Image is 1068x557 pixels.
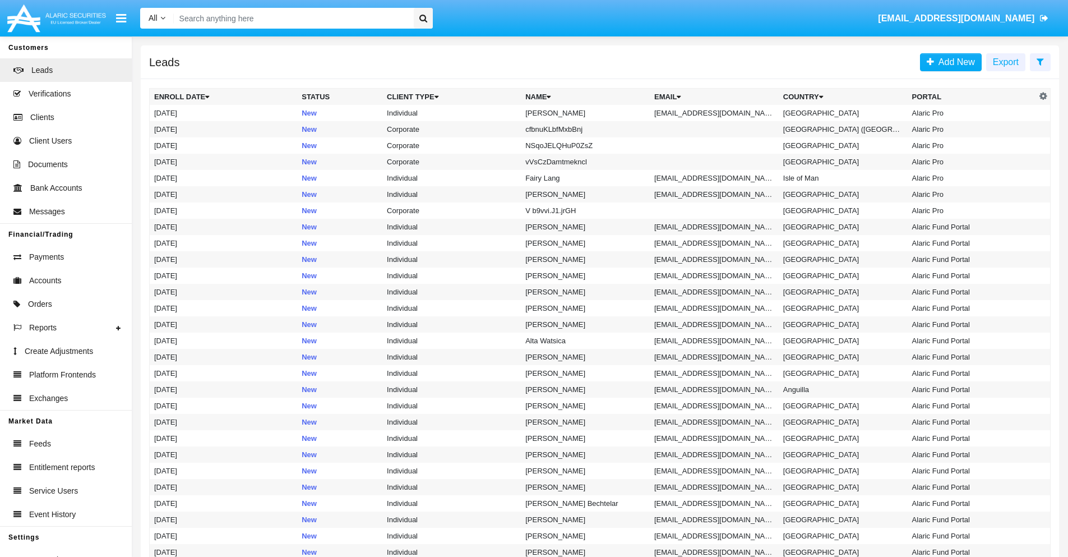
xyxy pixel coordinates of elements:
[779,495,908,512] td: [GEOGRAPHIC_DATA]
[150,528,298,544] td: [DATE]
[297,105,382,121] td: New
[297,316,382,333] td: New
[908,479,1037,495] td: Alaric Fund Portal
[382,137,521,154] td: Corporate
[297,479,382,495] td: New
[650,349,779,365] td: [EMAIL_ADDRESS][DOMAIN_NAME]
[297,446,382,463] td: New
[382,381,521,398] td: Individual
[650,170,779,186] td: [EMAIL_ADDRESS][DOMAIN_NAME]
[908,219,1037,235] td: Alaric Fund Portal
[521,414,650,430] td: [PERSON_NAME]
[779,528,908,544] td: [GEOGRAPHIC_DATA]
[150,365,298,381] td: [DATE]
[29,393,68,404] span: Exchanges
[29,251,64,263] span: Payments
[521,349,650,365] td: [PERSON_NAME]
[150,349,298,365] td: [DATE]
[297,284,382,300] td: New
[908,137,1037,154] td: Alaric Pro
[150,219,298,235] td: [DATE]
[29,462,95,473] span: Entitlement reports
[29,206,65,218] span: Messages
[297,235,382,251] td: New
[297,528,382,544] td: New
[878,13,1034,23] span: [EMAIL_ADDRESS][DOMAIN_NAME]
[150,137,298,154] td: [DATE]
[150,121,298,137] td: [DATE]
[650,528,779,544] td: [EMAIL_ADDRESS][DOMAIN_NAME]
[650,512,779,528] td: [EMAIL_ADDRESS][DOMAIN_NAME]
[650,365,779,381] td: [EMAIL_ADDRESS][DOMAIN_NAME]
[779,446,908,463] td: [GEOGRAPHIC_DATA]
[297,463,382,479] td: New
[382,186,521,202] td: Individual
[779,365,908,381] td: [GEOGRAPHIC_DATA]
[650,398,779,414] td: [EMAIL_ADDRESS][DOMAIN_NAME]
[650,446,779,463] td: [EMAIL_ADDRESS][DOMAIN_NAME]
[779,381,908,398] td: Anguilla
[521,137,650,154] td: NSqoJELQHuP0ZsZ
[779,398,908,414] td: [GEOGRAPHIC_DATA]
[908,414,1037,430] td: Alaric Fund Portal
[650,316,779,333] td: [EMAIL_ADDRESS][DOMAIN_NAME]
[521,154,650,170] td: vVsCzDamtmekncl
[297,186,382,202] td: New
[986,53,1025,71] button: Export
[650,89,779,105] th: Email
[150,398,298,414] td: [DATE]
[382,463,521,479] td: Individual
[650,430,779,446] td: [EMAIL_ADDRESS][DOMAIN_NAME]
[908,495,1037,512] td: Alaric Fund Portal
[150,512,298,528] td: [DATE]
[521,121,650,137] td: cfbnuKLbfMxbBnj
[382,430,521,446] td: Individual
[521,202,650,219] td: V b9vvi.J1.jrGH
[150,316,298,333] td: [DATE]
[6,2,108,35] img: Logo image
[150,268,298,284] td: [DATE]
[297,512,382,528] td: New
[650,414,779,430] td: [EMAIL_ADDRESS][DOMAIN_NAME]
[521,333,650,349] td: Alta Watsica
[521,89,650,105] th: Name
[150,89,298,105] th: Enroll Date
[29,438,51,450] span: Feeds
[779,219,908,235] td: [GEOGRAPHIC_DATA]
[150,105,298,121] td: [DATE]
[908,463,1037,479] td: Alaric Fund Portal
[297,333,382,349] td: New
[150,479,298,495] td: [DATE]
[150,251,298,268] td: [DATE]
[382,268,521,284] td: Individual
[908,89,1037,105] th: Portal
[779,235,908,251] td: [GEOGRAPHIC_DATA]
[521,316,650,333] td: [PERSON_NAME]
[150,446,298,463] td: [DATE]
[382,154,521,170] td: Corporate
[382,446,521,463] td: Individual
[30,182,82,194] span: Bank Accounts
[779,268,908,284] td: [GEOGRAPHIC_DATA]
[150,333,298,349] td: [DATE]
[908,528,1037,544] td: Alaric Fund Portal
[521,463,650,479] td: [PERSON_NAME]
[150,154,298,170] td: [DATE]
[908,170,1037,186] td: Alaric Pro
[382,251,521,268] td: Individual
[297,251,382,268] td: New
[28,298,52,310] span: Orders
[150,430,298,446] td: [DATE]
[908,235,1037,251] td: Alaric Fund Portal
[521,186,650,202] td: [PERSON_NAME]
[779,251,908,268] td: [GEOGRAPHIC_DATA]
[779,333,908,349] td: [GEOGRAPHIC_DATA]
[908,333,1037,349] td: Alaric Fund Portal
[382,528,521,544] td: Individual
[920,53,982,71] a: Add New
[149,58,180,67] h5: Leads
[779,89,908,105] th: Country
[297,300,382,316] td: New
[908,202,1037,219] td: Alaric Pro
[521,398,650,414] td: [PERSON_NAME]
